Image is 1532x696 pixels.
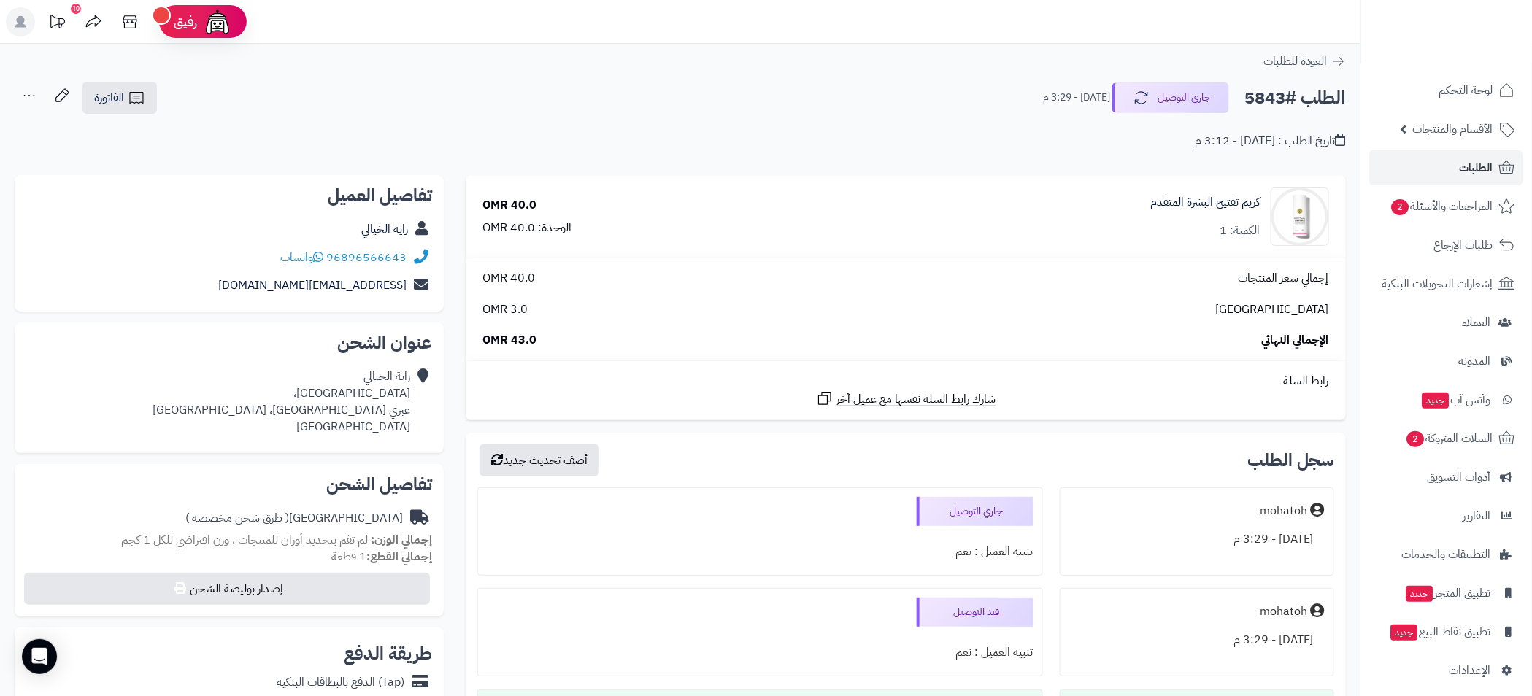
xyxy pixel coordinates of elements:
span: الإعدادات [1450,660,1491,681]
a: شارك رابط السلة نفسها مع عميل آخر [816,390,996,408]
span: العملاء [1463,312,1491,333]
a: راية الخيالي [361,220,408,238]
img: logo-2.png [1433,11,1518,42]
a: السلات المتروكة2 [1370,421,1523,456]
span: 2 [1406,430,1425,447]
span: المراجعات والأسئلة [1390,196,1493,217]
a: المراجعات والأسئلة2 [1370,189,1523,224]
span: وآتس آب [1421,390,1491,410]
a: [EMAIL_ADDRESS][DOMAIN_NAME] [218,277,407,294]
small: 1 قطعة [331,548,432,565]
span: [GEOGRAPHIC_DATA] [1215,301,1329,318]
div: قيد التوصيل [917,598,1033,627]
span: تطبيق نقاط البيع [1390,622,1491,642]
span: الطلبات [1460,158,1493,178]
strong: إجمالي القطع: [366,548,432,565]
span: لوحة التحكم [1439,80,1493,101]
div: [DATE] - 3:29 م [1069,626,1325,654]
div: [GEOGRAPHIC_DATA] [185,510,403,527]
span: 2 [1391,198,1409,215]
span: ( طرق شحن مخصصة ) [185,509,289,527]
span: الفاتورة [94,89,124,107]
span: 40.0 OMR [482,270,535,287]
div: رابط السلة [471,373,1340,390]
a: كريم تفتيح البشرة المتقدم [1150,194,1260,211]
div: تاريخ الطلب : [DATE] - 3:12 م [1195,133,1346,150]
span: جديد [1391,625,1418,641]
a: العملاء [1370,305,1523,340]
a: 96896566643 [326,249,407,266]
h3: سجل الطلب [1247,452,1334,469]
span: الأقسام والمنتجات [1413,119,1493,139]
a: الفاتورة [82,82,157,114]
a: المدونة [1370,344,1523,379]
a: الإعدادات [1370,653,1523,688]
button: جاري التوصيل [1112,82,1229,113]
span: المدونة [1459,351,1491,371]
span: رفيق [174,13,197,31]
div: Open Intercom Messenger [22,639,57,674]
span: تطبيق المتجر [1405,583,1491,603]
h2: طريقة الدفع [344,645,432,662]
span: إجمالي سعر المنتجات [1238,270,1329,287]
a: تطبيق المتجرجديد [1370,576,1523,611]
h2: الطلب #5843 [1244,83,1346,113]
div: mohatoh [1260,503,1307,519]
span: الإجمالي النهائي [1261,332,1329,349]
div: تنبيه العميل : نعم [487,538,1033,566]
span: العودة للطلبات [1263,53,1328,70]
div: جاري التوصيل [917,497,1033,526]
a: أدوات التسويق [1370,460,1523,495]
a: واتساب [280,249,323,266]
span: جديد [1423,393,1450,409]
img: 1739573726-cm4q21r9m0e1d01kleger9j34_ampoul_2-90x90.png [1271,187,1328,246]
span: جديد [1406,586,1433,602]
span: أدوات التسويق [1428,467,1491,487]
a: تطبيق نقاط البيعجديد [1370,614,1523,649]
div: الوحدة: 40.0 OMR [482,220,571,236]
img: ai-face.png [203,7,232,36]
strong: إجمالي الوزن: [371,531,432,549]
span: طلبات الإرجاع [1434,235,1493,255]
div: الكمية: 1 [1220,223,1260,239]
h2: تفاصيل العميل [26,187,432,204]
a: التطبيقات والخدمات [1370,537,1523,572]
small: [DATE] - 3:29 م [1043,90,1110,105]
div: راية الخيالي [GEOGRAPHIC_DATA]، عبري [GEOGRAPHIC_DATA]، [GEOGRAPHIC_DATA] [GEOGRAPHIC_DATA] [153,368,410,435]
div: 40.0 OMR [482,197,536,214]
button: أضف تحديث جديد [480,444,599,476]
a: طلبات الإرجاع [1370,228,1523,263]
span: السلات المتروكة [1406,428,1493,449]
span: 3.0 OMR [482,301,528,318]
div: تنبيه العميل : نعم [487,638,1033,667]
a: الطلبات [1370,150,1523,185]
span: التقارير [1463,506,1491,526]
div: mohatoh [1260,603,1307,620]
a: تحديثات المنصة [39,7,75,40]
h2: تفاصيل الشحن [26,476,432,493]
div: [DATE] - 3:29 م [1069,525,1325,554]
span: شارك رابط السلة نفسها مع عميل آخر [837,391,996,408]
h2: عنوان الشحن [26,334,432,352]
span: إشعارات التحويلات البنكية [1382,274,1493,294]
button: إصدار بوليصة الشحن [24,573,430,605]
a: وآتس آبجديد [1370,382,1523,417]
div: 10 [71,4,81,14]
a: العودة للطلبات [1263,53,1346,70]
a: لوحة التحكم [1370,73,1523,108]
span: لم تقم بتحديد أوزان للمنتجات ، وزن افتراضي للكل 1 كجم [121,531,368,549]
a: التقارير [1370,498,1523,533]
span: التطبيقات والخدمات [1402,544,1491,565]
a: إشعارات التحويلات البنكية [1370,266,1523,301]
span: 43.0 OMR [482,332,536,349]
div: (Tap) الدفع بالبطاقات البنكية [277,674,404,691]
